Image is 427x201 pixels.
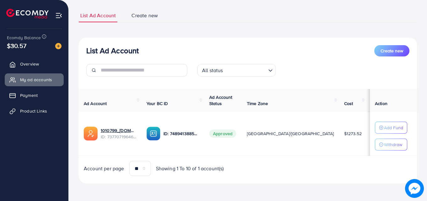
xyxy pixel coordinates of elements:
[381,48,403,54] span: Create new
[5,73,64,86] a: My ad accounts
[247,130,334,137] span: [GEOGRAPHIC_DATA]/[GEOGRAPHIC_DATA]
[55,43,61,49] img: image
[86,46,139,55] h3: List Ad Account
[101,127,136,140] div: <span class='underline'>1010799_dokandari.pk_1717608432134</span></br>7377071964634038288
[201,66,224,75] span: All status
[374,45,409,56] button: Create new
[384,141,402,148] p: Withdraw
[384,124,403,131] p: Add Fund
[209,94,232,107] span: Ad Account Status
[5,89,64,102] a: Payment
[375,139,407,151] button: Withdraw
[344,100,353,107] span: Cost
[147,127,160,140] img: ic-ba-acc.ded83a64.svg
[344,130,362,137] span: $1273.52
[131,12,158,19] span: Create new
[5,105,64,117] a: Product Links
[209,130,236,138] span: Approved
[5,58,64,70] a: Overview
[147,100,168,107] span: Your BC ID
[101,127,136,134] a: 1010799_[DOMAIN_NAME]_1717608432134
[7,41,26,50] span: $30.57
[20,77,52,83] span: My ad accounts
[20,108,47,114] span: Product Links
[20,92,38,98] span: Payment
[101,134,136,140] span: ID: 7377071964634038288
[375,100,387,107] span: Action
[197,64,276,77] div: Search for option
[405,179,424,198] img: image
[7,34,41,41] span: Ecomdy Balance
[247,100,268,107] span: Time Zone
[80,12,116,19] span: List Ad Account
[55,12,62,19] img: menu
[84,100,107,107] span: Ad Account
[84,165,124,172] span: Account per page
[163,130,199,137] p: ID: 7489413885926260744
[375,122,407,134] button: Add Fund
[225,65,266,75] input: Search for option
[6,9,49,19] img: logo
[20,61,39,67] span: Overview
[84,127,98,140] img: ic-ads-acc.e4c84228.svg
[156,165,224,172] span: Showing 1 To 10 of 1 account(s)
